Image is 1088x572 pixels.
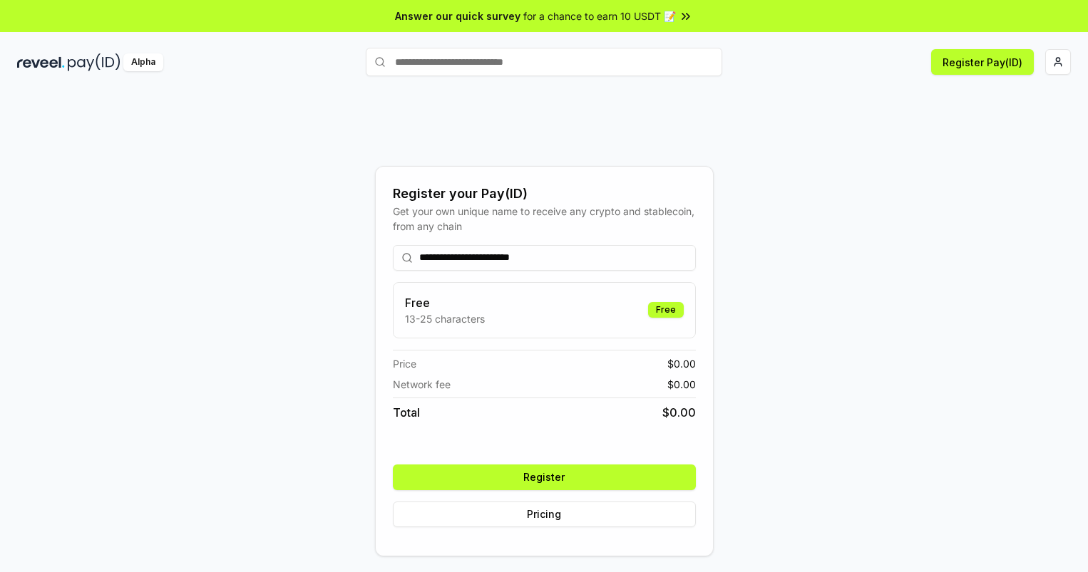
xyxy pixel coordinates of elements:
[17,53,65,71] img: reveel_dark
[123,53,163,71] div: Alpha
[395,9,520,24] span: Answer our quick survey
[931,49,1034,75] button: Register Pay(ID)
[662,404,696,421] span: $ 0.00
[393,404,420,421] span: Total
[667,356,696,371] span: $ 0.00
[393,501,696,527] button: Pricing
[667,377,696,392] span: $ 0.00
[648,302,684,318] div: Free
[393,377,451,392] span: Network fee
[393,204,696,234] div: Get your own unique name to receive any crypto and stablecoin, from any chain
[405,294,485,311] h3: Free
[393,464,696,490] button: Register
[523,9,676,24] span: for a chance to earn 10 USDT 📝
[68,53,120,71] img: pay_id
[405,311,485,326] p: 13-25 characters
[393,184,696,204] div: Register your Pay(ID)
[393,356,416,371] span: Price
